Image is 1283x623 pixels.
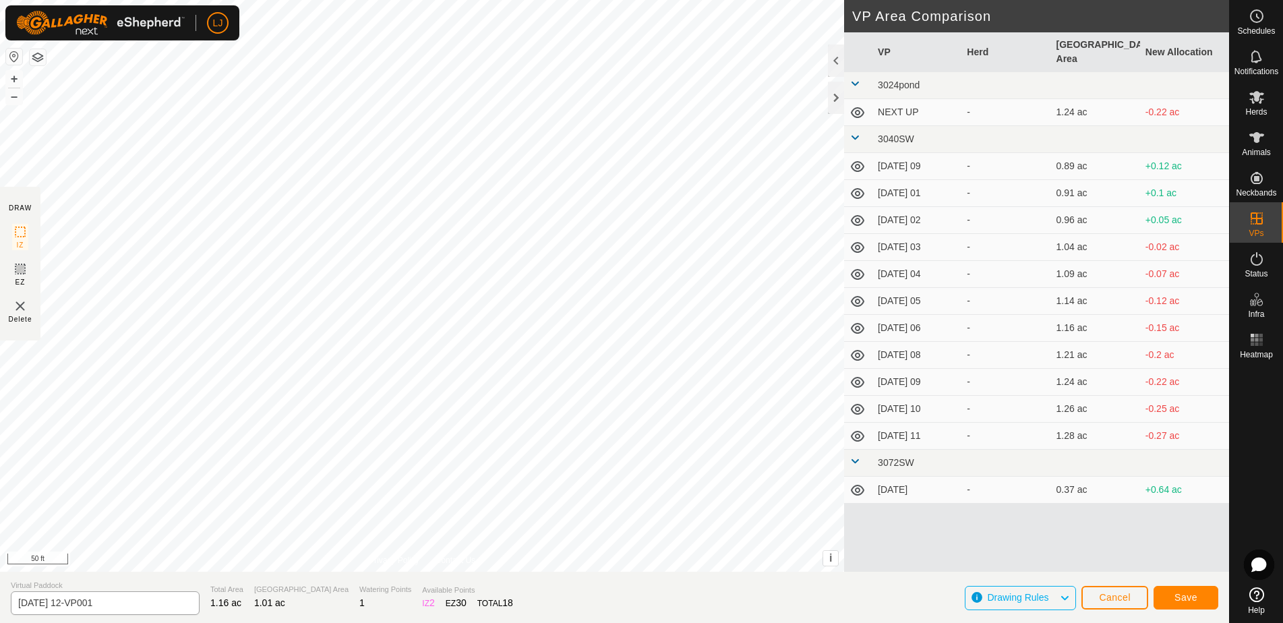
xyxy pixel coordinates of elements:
[1081,586,1148,610] button: Cancel
[967,294,1045,308] div: -
[1140,423,1229,450] td: -0.27 ac
[1245,270,1267,278] span: Status
[878,133,914,144] span: 3040SW
[422,596,434,610] div: IZ
[1230,582,1283,620] a: Help
[967,402,1045,416] div: -
[1140,315,1229,342] td: -0.15 ac
[1234,67,1278,76] span: Notifications
[11,580,200,591] span: Virtual Paddock
[1140,369,1229,396] td: -0.22 ac
[872,234,961,261] td: [DATE] 03
[829,552,832,564] span: i
[436,554,475,566] a: Contact Us
[1051,234,1140,261] td: 1.04 ac
[967,429,1045,443] div: -
[254,584,349,595] span: [GEOGRAPHIC_DATA] Area
[1051,423,1140,450] td: 1.28 ac
[1051,288,1140,315] td: 1.14 ac
[987,592,1048,603] span: Drawing Rules
[1245,108,1267,116] span: Herds
[967,267,1045,281] div: -
[1099,592,1131,603] span: Cancel
[1140,180,1229,207] td: +0.1 ac
[1249,229,1263,237] span: VPs
[1140,477,1229,504] td: +0.64 ac
[1140,207,1229,234] td: +0.05 ac
[872,423,961,450] td: [DATE] 11
[1051,369,1140,396] td: 1.24 ac
[12,298,28,314] img: VP
[872,288,961,315] td: [DATE] 05
[1051,207,1140,234] td: 0.96 ac
[1051,477,1140,504] td: 0.37 ac
[967,186,1045,200] div: -
[872,153,961,180] td: [DATE] 09
[9,314,32,324] span: Delete
[210,584,243,595] span: Total Area
[1051,153,1140,180] td: 0.89 ac
[9,203,32,213] div: DRAW
[6,88,22,105] button: –
[967,240,1045,254] div: -
[1237,27,1275,35] span: Schedules
[967,375,1045,389] div: -
[967,321,1045,335] div: -
[1248,310,1264,318] span: Infra
[17,240,24,250] span: IZ
[872,477,961,504] td: [DATE]
[852,8,1229,24] h2: VP Area Comparison
[477,596,513,610] div: TOTAL
[502,597,513,608] span: 18
[30,49,46,65] button: Map Layers
[1051,315,1140,342] td: 1.16 ac
[1140,153,1229,180] td: +0.12 ac
[1140,234,1229,261] td: -0.02 ac
[1051,32,1140,72] th: [GEOGRAPHIC_DATA] Area
[1051,99,1140,126] td: 1.24 ac
[1242,148,1271,156] span: Animals
[1140,396,1229,423] td: -0.25 ac
[967,213,1045,227] div: -
[369,554,419,566] a: Privacy Policy
[872,396,961,423] td: [DATE] 10
[1154,586,1218,610] button: Save
[1140,32,1229,72] th: New Allocation
[446,596,467,610] div: EZ
[1140,99,1229,126] td: -0.22 ac
[210,597,241,608] span: 1.16 ac
[878,457,914,468] span: 3072SW
[872,32,961,72] th: VP
[967,105,1045,119] div: -
[1248,606,1265,614] span: Help
[1140,261,1229,288] td: -0.07 ac
[429,597,435,608] span: 2
[961,32,1050,72] th: Herd
[1140,342,1229,369] td: -0.2 ac
[6,71,22,87] button: +
[872,261,961,288] td: [DATE] 04
[213,16,223,30] span: LJ
[1051,396,1140,423] td: 1.26 ac
[872,315,961,342] td: [DATE] 06
[823,551,838,566] button: i
[872,180,961,207] td: [DATE] 01
[359,584,411,595] span: Watering Points
[6,49,22,65] button: Reset Map
[16,11,185,35] img: Gallagher Logo
[872,99,961,126] td: NEXT UP
[1051,342,1140,369] td: 1.21 ac
[16,277,26,287] span: EZ
[1140,288,1229,315] td: -0.12 ac
[967,348,1045,362] div: -
[1051,261,1140,288] td: 1.09 ac
[872,342,961,369] td: [DATE] 08
[1174,592,1197,603] span: Save
[1051,180,1140,207] td: 0.91 ac
[967,483,1045,497] div: -
[422,585,513,596] span: Available Points
[254,597,285,608] span: 1.01 ac
[1236,189,1276,197] span: Neckbands
[456,597,467,608] span: 30
[872,369,961,396] td: [DATE] 09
